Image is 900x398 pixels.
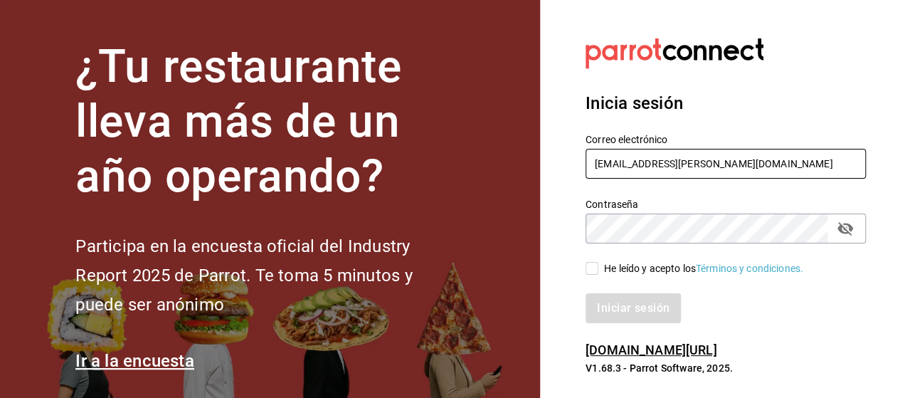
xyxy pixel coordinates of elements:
label: Contraseña [586,199,866,209]
div: He leído y acepto los [604,261,803,276]
a: Términos y condiciones. [696,263,803,274]
a: Ir a la encuesta [75,351,194,371]
input: Ingresa tu correo electrónico [586,149,866,179]
button: passwordField [833,216,857,241]
h2: Participa en la encuesta oficial del Industry Report 2025 de Parrot. Te toma 5 minutos y puede se... [75,232,460,319]
label: Correo electrónico [586,135,866,145]
a: [DOMAIN_NAME][URL] [586,342,716,357]
h3: Inicia sesión [586,90,866,116]
p: V1.68.3 - Parrot Software, 2025. [586,361,866,375]
h1: ¿Tu restaurante lleva más de un año operando? [75,40,460,204]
